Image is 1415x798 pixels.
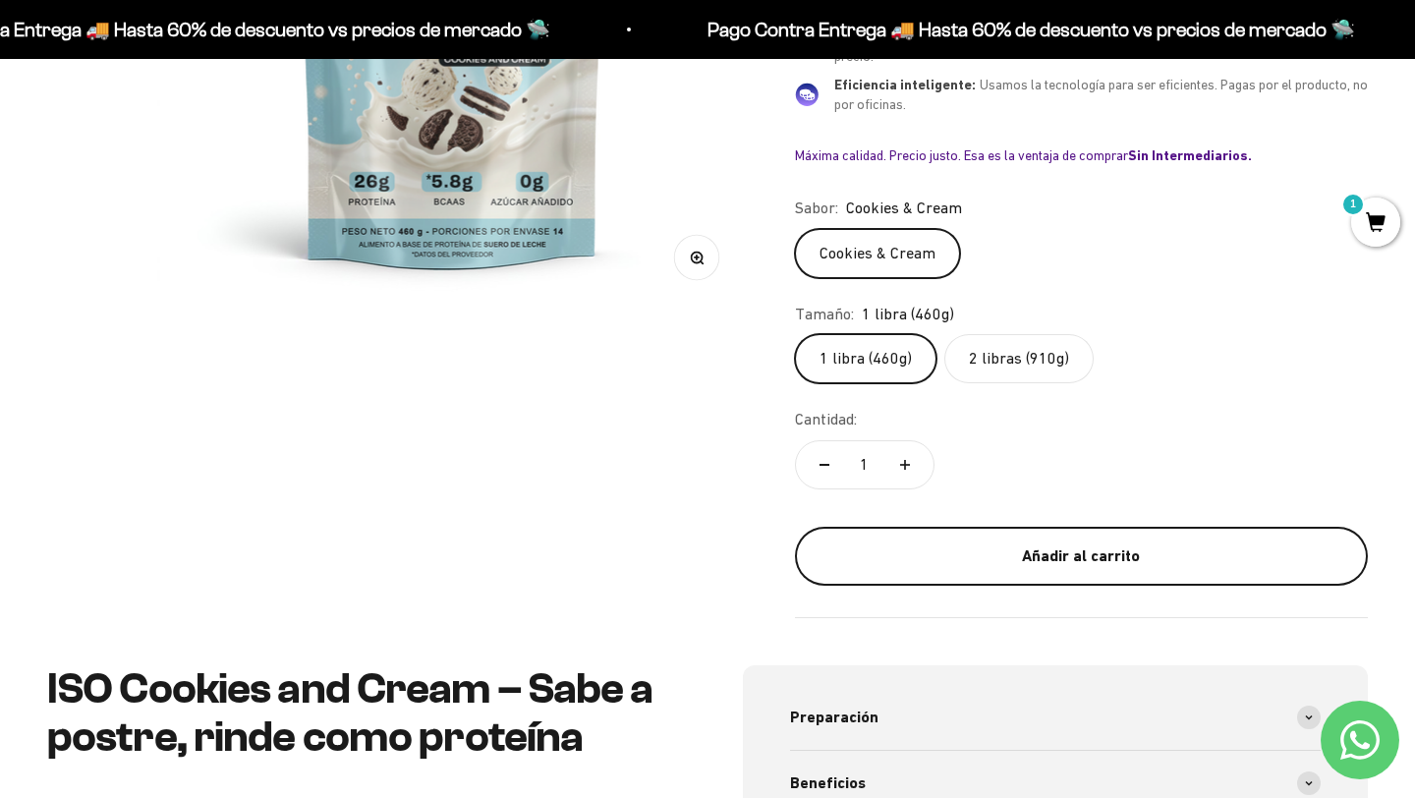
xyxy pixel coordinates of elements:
[1351,213,1400,235] a: 1
[24,31,407,121] p: Para decidirte a comprar este suplemento, ¿qué información específica sobre su pureza, origen o c...
[795,146,1368,164] div: Máxima calidad. Precio justo. Esa es la ventaja de comprar
[795,302,854,327] legend: Tamaño:
[47,665,672,761] h2: ISO Cookies and Cream – Sabe a postre, rinde como proteína
[320,339,407,372] button: Enviar
[834,77,1368,113] span: Usamos la tecnología para ser eficientes. Pagas por el producto, no por oficinas.
[795,527,1368,586] button: Añadir al carrito
[24,177,407,211] div: País de origen de ingredientes
[24,138,407,172] div: Detalles sobre ingredientes "limpios"
[790,770,866,796] span: Beneficios
[795,196,838,221] legend: Sabor:
[795,83,819,106] img: Eficiencia inteligente
[1128,147,1252,163] b: Sin Intermediarios.
[834,77,976,92] span: Eficiencia inteligente:
[1341,193,1365,216] mark: 1
[834,543,1329,569] div: Añadir al carrito
[24,256,407,290] div: Comparativa con otros productos similares
[790,685,1321,750] summary: Preparación
[862,302,954,327] span: 1 libra (460g)
[796,441,853,488] button: Reducir cantidad
[846,196,962,221] span: Cookies & Cream
[795,407,857,432] label: Cantidad:
[705,14,1352,45] p: Pago Contra Entrega 🚚 Hasta 60% de descuento vs precios de mercado 🛸
[877,441,934,488] button: Aumentar cantidad
[790,705,878,730] span: Preparación
[322,339,405,372] span: Enviar
[65,296,405,328] input: Otra (por favor especifica)
[834,28,1368,64] span: Eliminamos distribuidores y sobreprecios para darte la máxima calidad al mejor precio.
[24,216,407,251] div: Certificaciones de calidad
